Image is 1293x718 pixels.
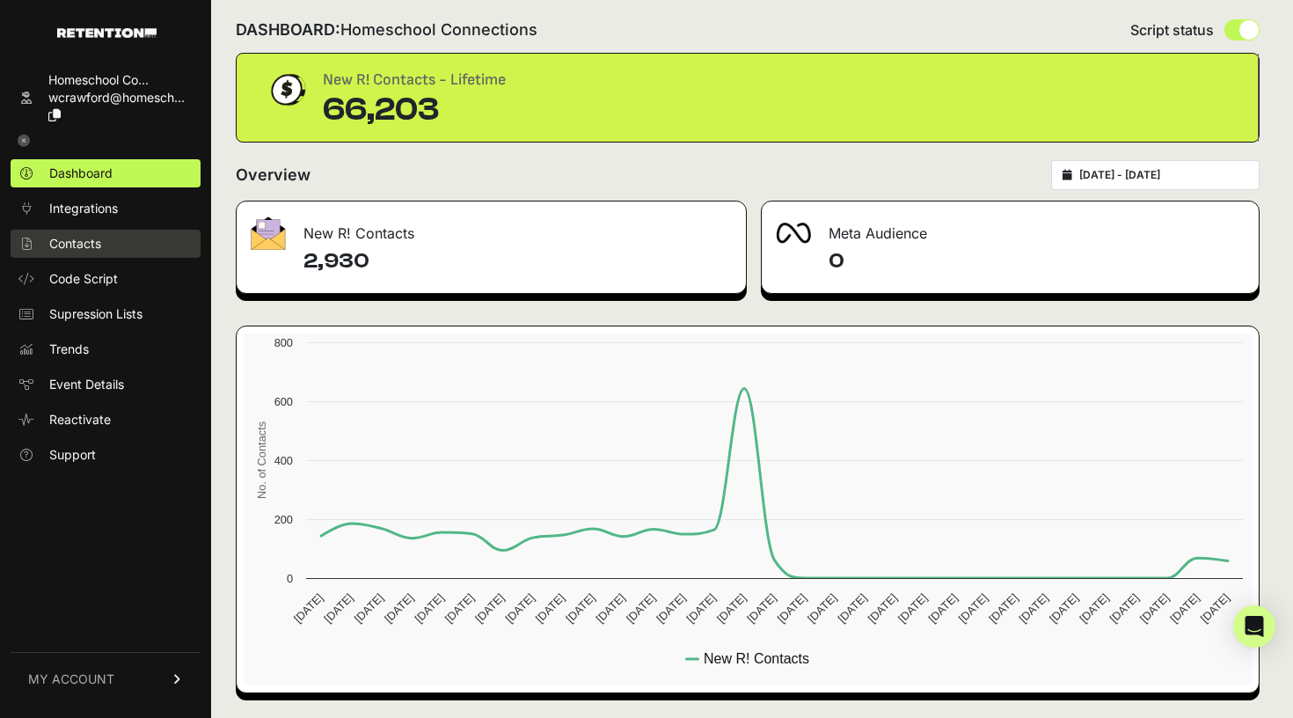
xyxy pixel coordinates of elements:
[762,201,1259,254] div: Meta Audience
[1047,591,1081,626] text: [DATE]
[49,305,142,323] span: Supression Lists
[11,335,201,363] a: Trends
[287,572,293,585] text: 0
[323,68,506,92] div: New R! Contacts - Lifetime
[340,20,537,39] span: Homeschool Connections
[594,591,628,626] text: [DATE]
[265,68,309,112] img: dollar-coin-05c43ed7efb7bc0c12610022525b4bbbb207c7efeef5aecc26f025e68dcafac9.png
[303,247,732,275] h4: 2,930
[49,341,89,358] span: Trends
[11,406,201,434] a: Reactivate
[291,591,325,626] text: [DATE]
[274,454,293,467] text: 400
[1107,591,1142,626] text: [DATE]
[49,376,124,393] span: Event Details
[57,28,157,38] img: Retention.com
[412,591,446,626] text: [DATE]
[1017,591,1051,626] text: [DATE]
[563,591,597,626] text: [DATE]
[956,591,990,626] text: [DATE]
[49,200,118,217] span: Integrations
[775,591,809,626] text: [DATE]
[352,591,386,626] text: [DATE]
[274,513,293,526] text: 200
[684,591,719,626] text: [DATE]
[866,591,900,626] text: [DATE]
[28,670,114,688] span: MY ACCOUNT
[237,201,746,254] div: New R! Contacts
[321,591,355,626] text: [DATE]
[1198,591,1232,626] text: [DATE]
[48,71,194,89] div: Homeschool Co...
[11,652,201,706] a: MY ACCOUNT
[835,591,869,626] text: [DATE]
[48,90,185,105] span: wcrawford@homesch...
[49,165,113,182] span: Dashboard
[714,591,749,626] text: [DATE]
[11,441,201,469] a: Support
[503,591,537,626] text: [DATE]
[49,235,101,253] span: Contacts
[744,591,778,626] text: [DATE]
[1130,19,1214,40] span: Script status
[382,591,416,626] text: [DATE]
[11,66,201,129] a: Homeschool Co... wcrawford@homesch...
[236,18,537,42] h2: DASHBOARD:
[805,591,839,626] text: [DATE]
[472,591,507,626] text: [DATE]
[1233,605,1275,648] div: Open Intercom Messenger
[251,216,286,250] img: fa-envelope-19ae18322b30453b285274b1b8af3d052b27d846a4fbe8435d1a52b978f639a2.png
[11,194,201,223] a: Integrations
[49,411,111,429] span: Reactivate
[986,591,1020,626] text: [DATE]
[323,92,506,128] div: 66,203
[925,591,960,626] text: [DATE]
[11,159,201,187] a: Dashboard
[704,651,809,666] text: New R! Contacts
[442,591,477,626] text: [DATE]
[1077,591,1111,626] text: [DATE]
[11,265,201,293] a: Code Script
[274,395,293,408] text: 600
[533,591,567,626] text: [DATE]
[11,300,201,328] a: Supression Lists
[829,247,1245,275] h4: 0
[11,230,201,258] a: Contacts
[49,446,96,464] span: Support
[654,591,688,626] text: [DATE]
[624,591,658,626] text: [DATE]
[274,336,293,349] text: 800
[1137,591,1172,626] text: [DATE]
[1167,591,1202,626] text: [DATE]
[236,163,310,187] h2: Overview
[895,591,930,626] text: [DATE]
[255,421,268,499] text: No. of Contacts
[776,223,811,244] img: fa-meta-2f981b61bb99beabf952f7030308934f19ce035c18b003e963880cc3fabeebb7.png
[49,270,118,288] span: Code Script
[11,370,201,399] a: Event Details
